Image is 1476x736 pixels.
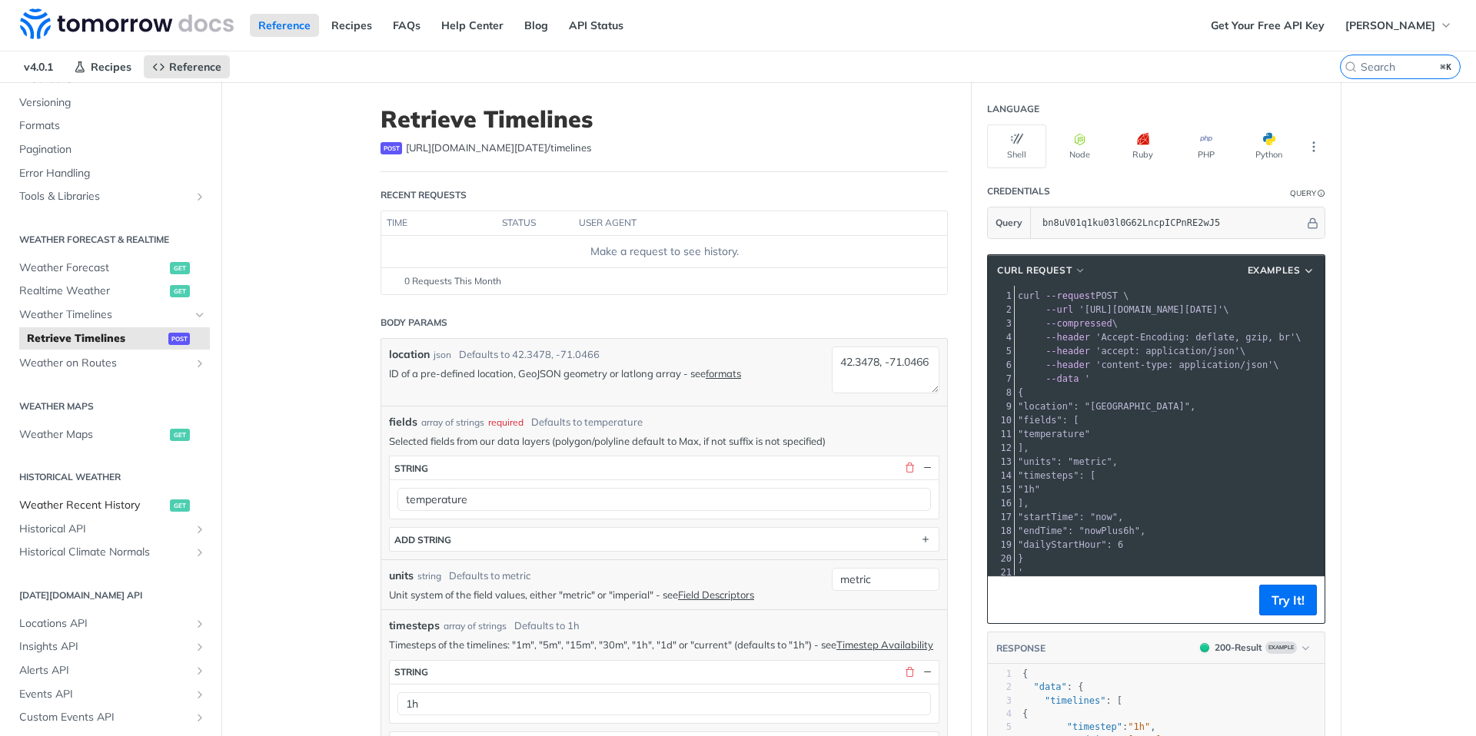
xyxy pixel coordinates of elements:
span: Error Handling [19,166,206,181]
p: Timesteps of the timelines: "1m", "5m", "15m", "30m", "1h", "1d" or "current" (defaults to "1h") ... [389,638,939,651]
span: Retrieve Timelines [27,331,165,346]
span: "startTime": "now", [1018,512,1123,522]
span: "1h" [1018,484,1040,495]
span: [PERSON_NAME] [1345,18,1435,32]
span: Historical API [19,522,190,537]
button: 200200-ResultExample [1192,640,1317,655]
a: Custom Events APIShow subpages for Custom Events API [12,706,210,729]
a: Get Your Free API Key [1202,14,1333,37]
span: timesteps [389,618,440,634]
button: cURL Request [992,263,1092,278]
span: v4.0.1 [15,55,61,78]
span: Weather Forecast [19,260,166,276]
label: location [389,346,430,363]
a: API Status [560,14,632,37]
button: string [390,456,939,479]
span: : [ [1022,695,1122,706]
th: user agent [573,211,916,236]
span: "timelines" [1045,695,1105,706]
span: Historical Climate Normals [19,545,190,560]
button: PHP [1176,124,1235,168]
button: ADD string [390,528,939,551]
a: Weather TimelinesHide subpages for Weather Timelines [12,303,210,327]
a: Events APIShow subpages for Events API [12,683,210,706]
span: Custom Events API [19,710,190,725]
button: Show subpages for Historical API [194,523,206,535]
div: 7 [988,372,1014,386]
th: status [497,211,573,236]
button: Copy to clipboard [996,588,1017,612]
span: Events API [19,687,190,702]
button: Hide [920,665,934,679]
div: Defaults to 1h [514,618,580,634]
a: Tools & LibrariesShow subpages for Tools & Libraries [12,185,210,208]
div: Recent Requests [381,188,467,202]
div: 16 [988,496,1014,510]
button: RESPONSE [996,641,1046,656]
a: Locations APIShow subpages for Locations API [12,612,210,635]
button: More Languages [1302,135,1325,158]
span: Versioning [19,95,206,111]
span: "data" [1033,681,1066,692]
a: Weather Mapsget [12,423,210,446]
button: Delete [903,461,916,475]
a: Error Handling [12,162,210,185]
span: get [170,499,190,512]
div: 2 [988,681,1012,694]
div: required [488,416,524,429]
span: "endTime": "nowPlus6h", [1018,525,1145,536]
div: Make a request to see history. [387,244,941,260]
svg: Search [1345,61,1357,73]
span: : , [1022,721,1156,732]
div: 1 [988,289,1014,303]
a: Historical APIShow subpages for Historical API [12,518,210,541]
div: 17 [988,510,1014,524]
div: 20 [988,552,1014,565]
button: Show subpages for Events API [194,688,206,701]
a: Recipes [323,14,381,37]
span: ' [1018,567,1023,578]
button: Show subpages for Tools & Libraries [194,191,206,203]
h2: Historical Weather [12,470,210,484]
div: array of strings [444,619,507,633]
button: Try It! [1259,585,1317,615]
p: Unit system of the field values, either "metric" or "imperial" - see [389,588,824,602]
button: Show subpages for Insights API [194,641,206,653]
button: Shell [987,124,1046,168]
span: { [1018,387,1023,398]
a: Blog [516,14,557,37]
a: FAQs [384,14,429,37]
span: \ [1018,346,1245,356]
input: apikey [1035,207,1305,238]
span: \ [1018,304,1229,315]
span: Weather Maps [19,427,166,443]
div: 3 [988,695,1012,708]
span: \ [1018,318,1118,329]
div: Defaults to metric [449,569,530,584]
div: 4 [988,708,1012,721]
a: Realtime Weatherget [12,280,210,303]
a: Weather Recent Historyget [12,494,210,517]
span: 200 [1200,643,1209,652]
span: "1h" [1128,721,1150,732]
a: Insights APIShow subpages for Insights API [12,635,210,658]
span: "dailyStartHour": 6 [1018,539,1123,550]
span: "fields": [ [1018,415,1079,426]
span: "timesteps": [ [1018,470,1095,481]
a: Reference [144,55,230,78]
span: ], [1018,443,1029,453]
button: Hide [920,461,934,475]
span: \ [1018,360,1279,370]
span: POST \ [1018,290,1129,301]
button: Examples [1242,263,1321,278]
a: Pagination [12,138,210,161]
button: string [390,661,939,684]
span: 0 Requests This Month [404,274,501,288]
span: Alerts API [19,663,190,678]
h2: Weather Maps [12,399,210,413]
div: 3 [988,317,1014,330]
p: Selected fields from our data layers (polygon/polyline default to Max, if not suffix is not speci... [389,434,939,448]
div: Defaults to temperature [531,415,643,430]
span: { [1022,668,1028,679]
div: Credentials [987,184,1050,198]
